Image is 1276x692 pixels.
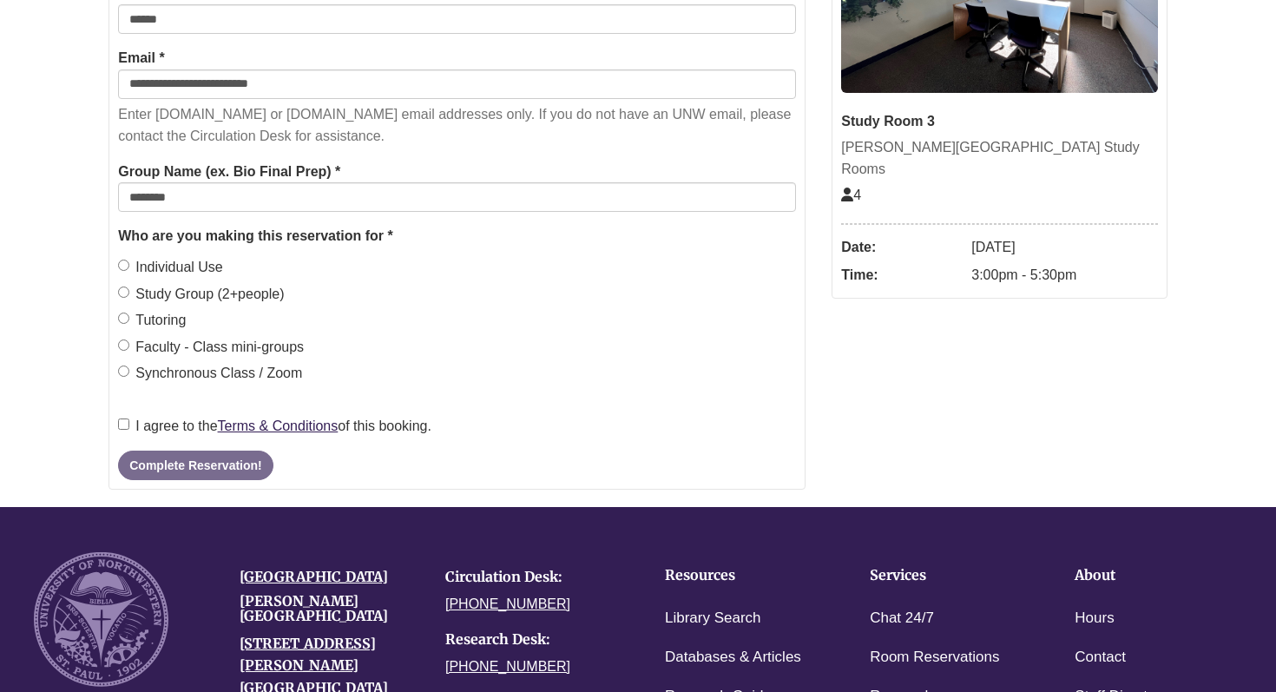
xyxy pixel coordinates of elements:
h4: Resources [665,568,816,583]
label: Email * [118,47,164,69]
p: Enter [DOMAIN_NAME] or [DOMAIN_NAME] email addresses only. If you do not have an UNW email, pleas... [118,103,796,148]
div: [PERSON_NAME][GEOGRAPHIC_DATA] Study Rooms [841,136,1158,181]
label: Study Group (2+people) [118,283,284,306]
a: Library Search [665,606,761,631]
label: Group Name (ex. Bio Final Prep) * [118,161,340,183]
a: Terms & Conditions [218,418,339,433]
h4: Circulation Desk: [445,570,625,585]
a: [GEOGRAPHIC_DATA] [240,568,388,585]
legend: Who are you making this reservation for * [118,225,796,247]
a: Room Reservations [870,645,999,670]
dd: 3:00pm - 5:30pm [971,261,1158,289]
dt: Date: [841,234,963,261]
input: Study Group (2+people) [118,287,129,298]
h4: Services [870,568,1021,583]
div: Study Room 3 [841,110,1158,133]
span: The capacity of this space [841,188,861,202]
input: Synchronous Class / Zoom [118,366,129,377]
label: Synchronous Class / Zoom [118,362,302,385]
label: Individual Use [118,256,223,279]
h4: Research Desk: [445,632,625,648]
dd: [DATE] [971,234,1158,261]
input: I agree to theTerms & Conditionsof this booking. [118,418,129,430]
a: [PHONE_NUMBER] [445,596,570,611]
h4: [PERSON_NAME][GEOGRAPHIC_DATA] [240,594,419,624]
label: I agree to the of this booking. [118,415,431,438]
label: Faculty - Class mini-groups [118,336,304,359]
input: Faculty - Class mini-groups [118,339,129,351]
h4: About [1075,568,1226,583]
a: [PHONE_NUMBER] [445,659,570,674]
a: Chat 24/7 [870,606,934,631]
dt: Time: [841,261,963,289]
a: Hours [1075,606,1114,631]
a: Contact [1075,645,1126,670]
img: UNW seal [34,552,168,687]
input: Individual Use [118,260,129,271]
button: Complete Reservation! [118,451,273,480]
input: Tutoring [118,313,129,324]
a: Databases & Articles [665,645,801,670]
label: Tutoring [118,309,186,332]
